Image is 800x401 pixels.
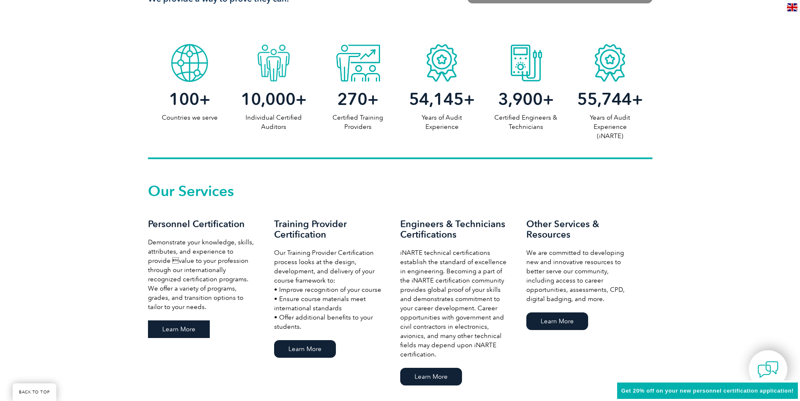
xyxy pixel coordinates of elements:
span: 100 [169,89,199,109]
a: Learn More [526,312,588,330]
p: Years of Audit Experience (iNARTE) [568,113,652,141]
h2: + [400,92,484,106]
h2: + [484,92,568,106]
p: We are committed to developing new and innovative resources to better serve our community, includ... [526,248,636,304]
h3: Personnel Certification [148,219,257,229]
h2: + [232,92,316,106]
h3: Engineers & Technicians Certifications [400,219,510,240]
a: Learn More [400,368,462,385]
span: 54,145 [409,89,464,109]
img: contact-chat.png [758,359,779,380]
h3: Other Services & Resources [526,219,636,240]
p: Demonstrate your knowledge, skills, attributes, and experience to provide value to your professi... [148,238,257,312]
a: BACK TO TOP [13,383,56,401]
p: Years of Audit Experience [400,113,484,131]
p: Individual Certified Auditors [232,113,316,131]
span: 55,744 [577,89,632,109]
h2: + [316,92,400,106]
a: Learn More [148,320,210,338]
img: en [787,3,797,11]
span: 3,900 [498,89,543,109]
h3: Training Provider Certification [274,219,383,240]
span: 270 [337,89,367,109]
h2: + [148,92,232,106]
span: 10,000 [241,89,296,109]
p: Certified Engineers & Technicians [484,113,568,131]
p: Certified Training Providers [316,113,400,131]
a: Learn More [274,340,336,358]
span: Get 20% off on your new personnel certification application! [621,388,794,394]
p: Countries we serve [148,113,232,122]
h2: + [568,92,652,106]
h2: Our Services [148,184,652,198]
p: Our Training Provider Certification process looks at the design, development, and delivery of you... [274,248,383,331]
p: iNARTE technical certifications establish the standard of excellence in engineering. Becoming a p... [400,248,510,359]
